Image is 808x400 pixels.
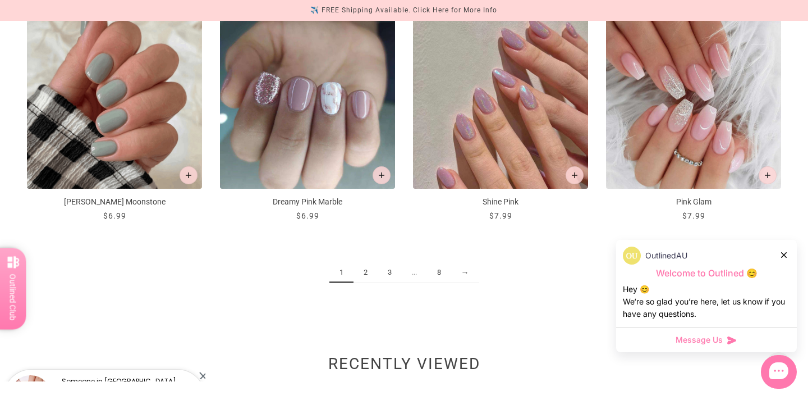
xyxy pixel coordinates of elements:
p: Dreamy Pink Marble [220,196,395,208]
h2: Recently viewed [27,361,781,373]
p: Shine Pink [413,196,588,208]
span: $7.99 [489,211,512,220]
button: Add to cart [759,166,777,184]
a: Pink Glam [606,13,781,222]
span: 1 [329,262,353,283]
a: 2 [353,262,378,283]
button: Add to cart [566,166,584,184]
a: Dreamy Pink Marble [220,13,395,222]
p: OutlinedAU [645,249,687,262]
p: Pink Glam [606,196,781,208]
a: 3 [378,262,402,283]
a: Misty Moonstone [27,13,202,222]
span: $6.99 [103,211,126,220]
p: Welcome to Outlined 😊 [623,267,790,279]
img: Misty Moonstone-Press on Manicure-Outlined [27,13,202,189]
button: Add to cart [373,166,391,184]
div: Hey 😊 We‘re so glad you’re here, let us know if you have any questions. [623,283,790,320]
span: $6.99 [296,211,319,220]
span: Message Us [676,334,723,346]
img: data:image/png;base64,iVBORw0KGgoAAAANSUhEUgAAACQAAAAkCAYAAADhAJiYAAAAAXNSR0IArs4c6QAAArdJREFUWEf... [623,247,641,265]
span: $7.99 [682,211,705,220]
a: → [451,262,479,283]
button: Add to cart [180,166,198,184]
span: ... [402,262,427,283]
a: Shine Pink [413,13,588,222]
p: [PERSON_NAME] Moonstone [27,196,202,208]
p: Someone in [GEOGRAPHIC_DATA], [GEOGRAPHIC_DATA] purchased [62,378,195,392]
div: ✈️ FREE Shipping Available. Click Here for More Info [310,4,497,16]
a: 8 [427,262,451,283]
